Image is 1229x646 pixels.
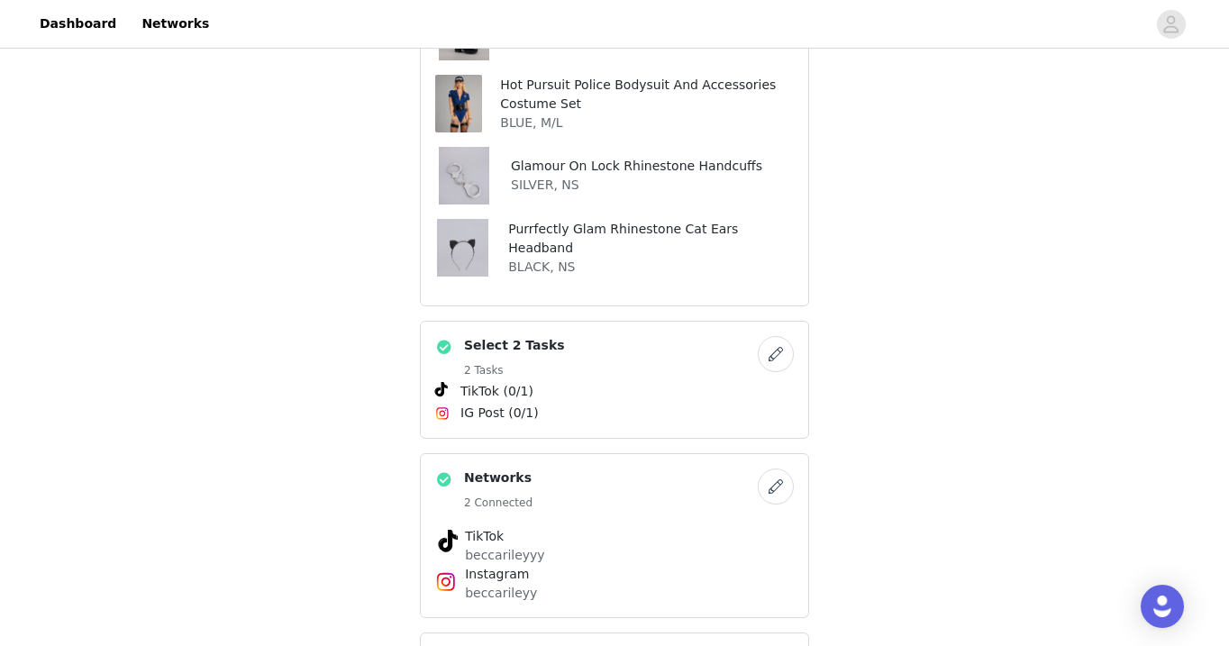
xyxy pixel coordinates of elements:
[508,258,794,277] p: BLACK, NS
[500,114,794,132] p: BLUE, M/L
[500,76,794,114] h4: Hot Pursuit Police Bodysuit And Accessories Costume Set
[511,176,762,195] p: SILVER, NS
[464,495,533,511] h5: 2 Connected
[465,584,764,603] p: beccarileyy
[460,382,533,401] span: TikTok (0/1)
[511,157,762,176] h4: Glamour On Lock Rhinestone Handcuffs
[131,4,220,44] a: Networks
[460,404,539,423] span: IG Post (0/1)
[439,147,490,205] img: Glamour On Lock Rhinestone Handcuffs
[435,406,450,421] img: Instagram Icon
[420,321,809,439] div: Select 2 Tasks
[465,565,764,584] h4: Instagram
[1141,585,1184,628] div: Open Intercom Messenger
[29,4,127,44] a: Dashboard
[433,75,485,132] img: Hot Pursuit Police Bodysuit And Accessories Costume Set
[435,571,457,593] img: Instagram Icon
[464,362,565,378] h5: 2 Tasks
[420,453,809,618] div: Networks
[464,336,565,355] h4: Select 2 Tasks
[1162,10,1179,39] div: avatar
[465,546,764,565] p: beccarileyyy
[465,527,764,546] h4: TikTok
[464,469,533,487] h4: Networks
[437,219,488,277] img: Purrfectly Glam Rhinestone Cat Ears Headband
[508,220,794,258] h4: Purrfectly Glam Rhinestone Cat Ears Headband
